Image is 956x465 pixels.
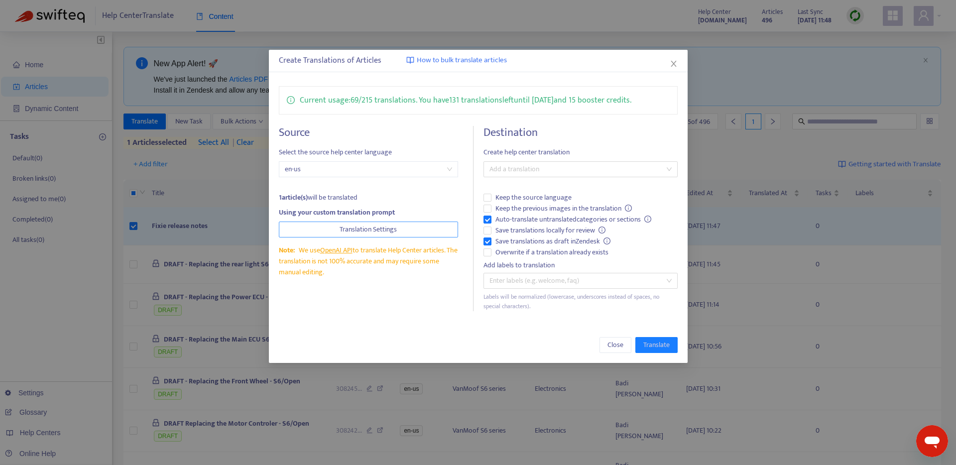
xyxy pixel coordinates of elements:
span: Translation Settings [340,224,397,235]
div: Using your custom translation prompt [279,207,458,218]
span: Save translations as draft in Zendesk [491,236,614,247]
span: info-circle [603,237,610,244]
div: Labels will be normalized (lowercase, underscores instead of spaces, no special characters). [483,292,677,311]
div: will be translated [279,192,458,203]
span: Note: [279,244,295,256]
span: Keep the source language [491,192,575,203]
span: en-us [285,162,452,177]
div: Add labels to translation [483,260,677,271]
a: How to bulk translate articles [406,55,507,66]
span: info-circle [644,216,651,223]
span: info-circle [625,205,632,212]
img: image-link [406,56,414,64]
div: We use to translate Help Center articles. The translation is not 100% accurate and may require so... [279,245,458,278]
button: Close [668,58,679,69]
p: Current usage: 69 / 215 translations . You have 131 translations left until [DATE] and 15 booster... [300,94,631,107]
span: Auto-translate untranslated categories or sections [491,214,655,225]
span: Select the source help center language [279,147,458,158]
span: Close [607,340,623,350]
strong: 1 article(s) [279,192,308,203]
span: info-circle [287,94,295,104]
span: Save translations locally for review [491,225,609,236]
button: Translate [635,337,677,353]
h4: Destination [483,126,677,139]
h4: Source [279,126,458,139]
span: Create help center translation [483,147,677,158]
span: close [669,60,677,68]
span: Keep the previous images in the translation [491,203,636,214]
span: info-circle [598,227,605,233]
iframe: Button to launch messaging window [916,425,948,457]
span: How to bulk translate articles [417,55,507,66]
div: Create Translations of Articles [279,55,678,67]
button: Close [599,337,631,353]
span: Overwrite if a translation already exists [491,247,612,258]
button: Translation Settings [279,222,458,237]
a: OpenAI API [320,244,352,256]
